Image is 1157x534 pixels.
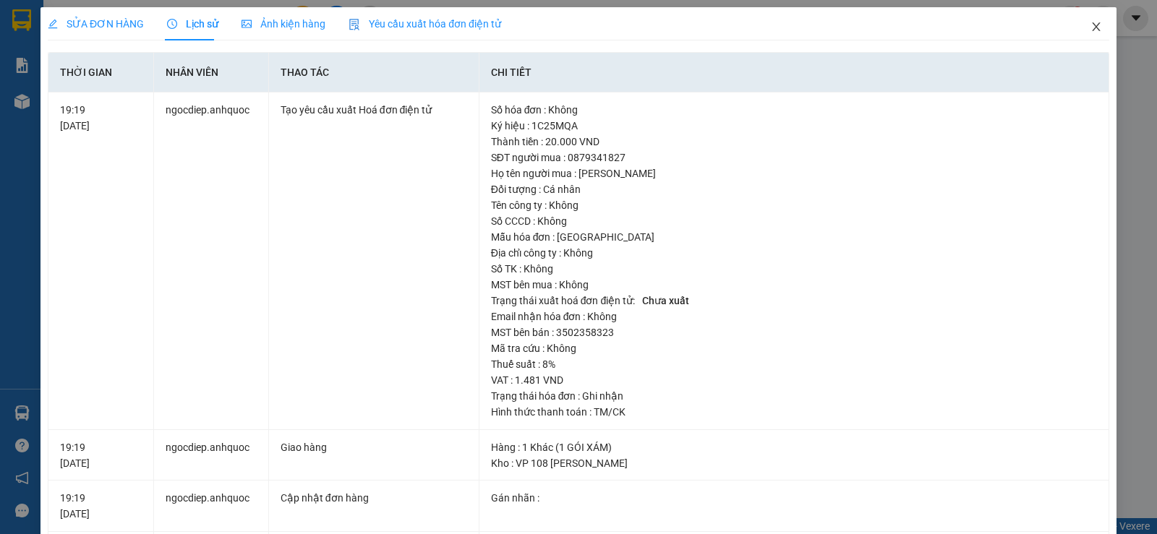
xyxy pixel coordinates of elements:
div: 19:19 [DATE] [60,439,142,471]
div: VAT : 1.481 VND [491,372,1097,388]
span: close [1090,21,1102,33]
th: Chi tiết [479,53,1109,92]
div: Họ tên người mua : [PERSON_NAME] [491,165,1097,181]
img: icon [349,19,360,30]
div: Đối tượng : Cá nhân [491,181,1097,197]
div: Tên công ty : Không [491,197,1097,213]
div: Địa chỉ công ty : Không [491,245,1097,261]
span: Yêu cầu xuất hóa đơn điện tử [349,18,501,30]
span: Lịch sử [167,18,218,30]
div: MST bên mua : Không [491,277,1097,293]
button: Close [1076,7,1117,48]
td: ngocdiep.anhquoc [154,92,269,430]
div: Trạng thái xuất hoá đơn điện tử : [491,293,1097,309]
div: Giao hàng [281,439,467,455]
div: 19:19 [DATE] [60,102,142,134]
th: Thao tác [269,53,479,92]
span: SỬA ĐƠN HÀNG [48,18,144,30]
div: Hàng : 1 Khác (1 GÓI XÁM) [491,439,1097,455]
span: edit [48,19,58,29]
div: Số TK : Không [491,261,1097,277]
div: Gán nhãn : [491,490,1097,506]
div: Kho : VP 108 [PERSON_NAME] [491,455,1097,471]
th: Nhân viên [154,53,269,92]
div: Tạo yêu cầu xuất Hoá đơn điện tử [281,102,467,118]
td: ngocdiep.anhquoc [154,430,269,481]
div: Số CCCD : Không [491,213,1097,229]
div: Mã tra cứu : Không [491,340,1097,356]
div: Ký hiệu : 1C25MQA [491,118,1097,134]
li: VP VP 108 [PERSON_NAME] [100,78,192,110]
div: Số hóa đơn : Không [491,102,1097,118]
span: Chưa xuất [637,293,694,308]
div: Email nhận hóa đơn : Không [491,309,1097,324]
th: Thời gian [48,53,154,92]
div: Hình thức thanh toán : TM/CK [491,404,1097,420]
div: Thành tiền : 20.000 VND [491,134,1097,150]
span: Ảnh kiện hàng [242,18,325,30]
li: Anh Quốc Limousine [7,7,210,61]
div: 19:19 [DATE] [60,490,142,522]
td: ngocdiep.anhquoc [154,481,269,532]
div: SĐT người mua : 0879341827 [491,150,1097,165]
div: Thuế suất : 8% [491,356,1097,372]
li: VP VP 184 [PERSON_NAME] - HCM [7,78,100,126]
div: MST bên bán : 3502358323 [491,324,1097,340]
div: Trạng thái hóa đơn : Ghi nhận [491,388,1097,404]
span: picture [242,19,252,29]
span: clock-circle [167,19,177,29]
div: Cập nhật đơn hàng [281,490,467,506]
div: Mẫu hóa đơn : [GEOGRAPHIC_DATA] [491,229,1097,245]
